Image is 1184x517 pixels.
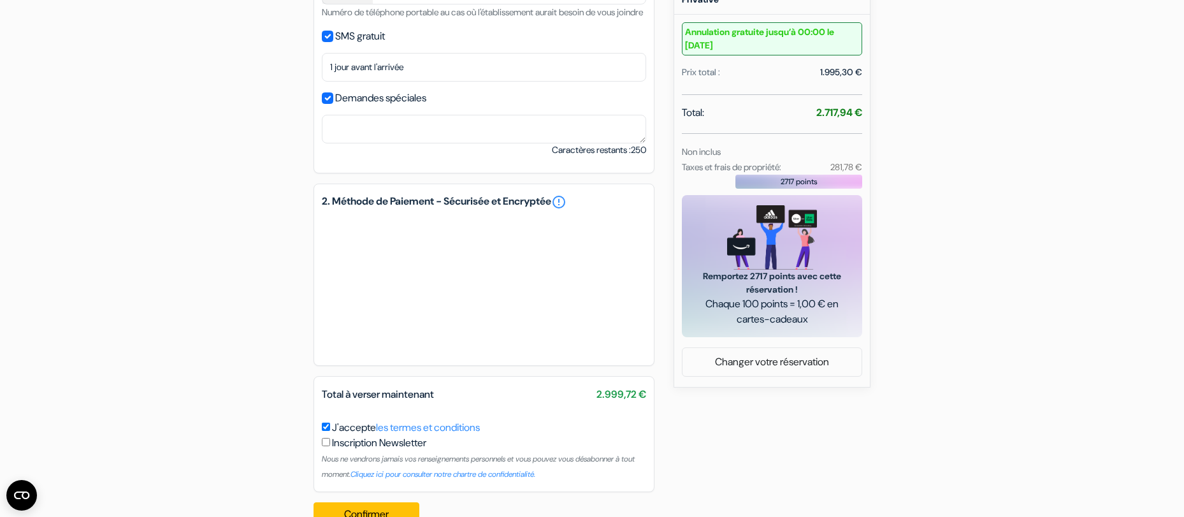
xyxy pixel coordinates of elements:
[697,296,847,327] span: Chaque 100 points = 1,00 € en cartes-cadeaux
[335,27,385,45] label: SMS gratuit
[830,161,862,173] small: 281,78 €
[682,146,721,157] small: Non inclus
[332,420,480,435] label: J'accepte
[551,194,567,210] a: error_outline
[332,435,426,451] label: Inscription Newsletter
[682,161,781,173] small: Taxes et frais de propriété:
[6,480,37,511] button: Ouvrir le widget CMP
[727,205,817,270] img: gift_card_hero_new.png
[682,350,862,374] a: Changer votre réservation
[697,270,847,296] span: Remportez 2717 points avec cette réservation !
[376,421,480,434] a: les termes et conditions
[682,22,862,55] small: Annulation gratuite jusqu’à 00:00 le [DATE]
[322,6,643,18] small: Numéro de téléphone portable au cas où l'établissement aurait besoin de vous joindre
[596,387,646,402] span: 2.999,72 €
[322,388,434,401] span: Total à verser maintenant
[816,106,862,119] strong: 2.717,94 €
[335,89,426,107] label: Demandes spéciales
[781,176,818,187] span: 2717 points
[322,194,646,210] h5: 2. Méthode de Paiement - Sécurisée et Encryptée
[631,144,646,156] span: 250
[682,105,704,120] span: Total:
[350,469,535,479] a: Cliquez ici pour consulter notre chartre de confidentialité.
[682,66,720,79] div: Prix total :
[552,143,646,157] small: Caractères restants :
[820,66,862,79] div: 1.995,30 €
[322,454,635,479] small: Nous ne vendrons jamais vos renseignements personnels et vous pouvez vous désabonner à tout moment.
[319,212,649,358] iframe: Cadre de saisie sécurisé pour le paiement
